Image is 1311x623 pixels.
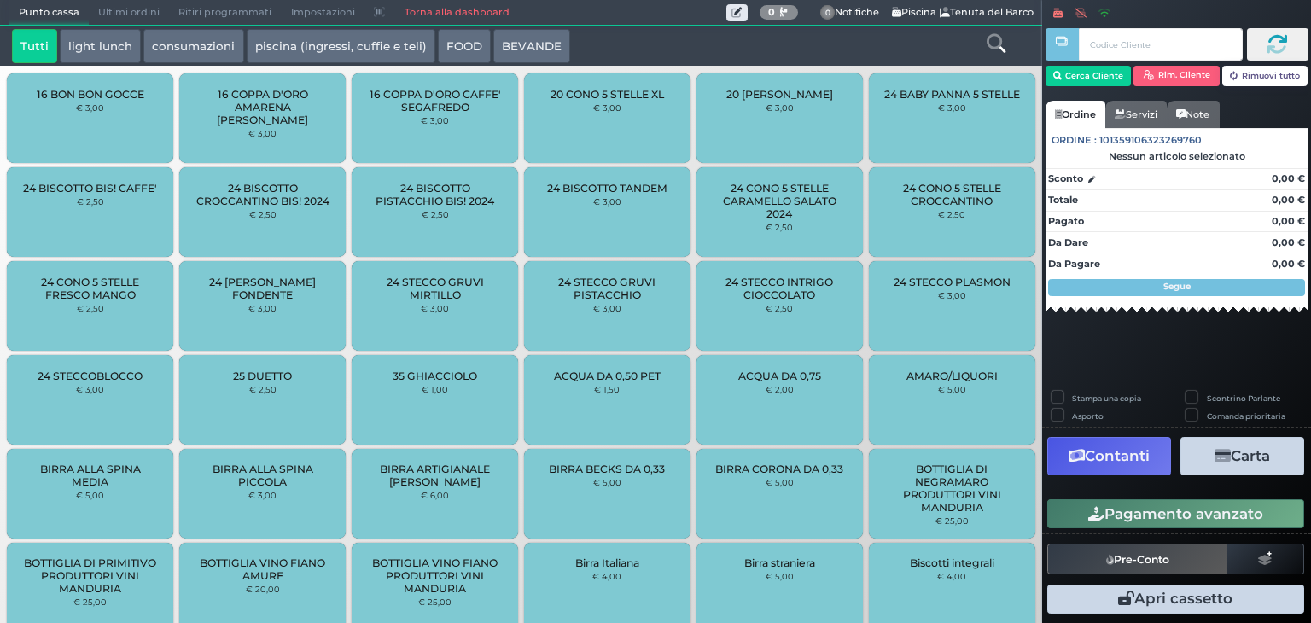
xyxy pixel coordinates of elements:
small: € 2,50 [938,209,965,219]
button: Rim. Cliente [1133,66,1220,86]
span: 16 BON BON GOCCE [37,88,144,101]
span: 20 CONO 5 STELLE XL [551,88,664,101]
small: € 5,00 [766,477,794,487]
strong: Da Pagare [1048,258,1100,270]
a: Ordine [1046,101,1105,128]
small: € 4,00 [937,571,966,581]
span: BOTTIGLIA DI PRIMITIVO PRODUTTORI VINI MANDURIA [21,556,159,595]
span: 24 BISCOTTO CROCCANTINO BIS! 2024 [194,182,331,207]
small: € 2,00 [766,384,794,394]
span: BIRRA BECKS DA 0,33 [549,463,665,475]
small: € 3,00 [421,303,449,313]
small: € 2,50 [77,303,104,313]
span: BIRRA ALLA SPINA PICCOLA [194,463,331,488]
a: Servizi [1105,101,1167,128]
span: 24 BISCOTTO TANDEM [547,182,667,195]
span: 24 [PERSON_NAME] FONDENTE [194,276,331,301]
strong: 0,00 € [1272,258,1305,270]
small: € 3,00 [593,102,621,113]
small: € 3,00 [76,102,104,113]
label: Scontrino Parlante [1207,393,1280,404]
span: 24 STECCO PLASMON [894,276,1011,288]
span: Birra straniera [744,556,815,569]
span: BOTTIGLIA DI NEGRAMARO PRODUTTORI VINI MANDURIA [883,463,1020,514]
button: Apri cassetto [1047,585,1304,614]
small: € 1,50 [594,384,620,394]
span: AMARO/LIQUORI [906,370,998,382]
span: BOTTIGLIA VINO FIANO AMURE [194,556,331,582]
small: € 5,00 [593,477,621,487]
small: € 6,00 [421,490,449,500]
span: Punto cassa [9,1,89,25]
span: 24 CONO 5 STELLE FRESCO MANGO [21,276,159,301]
span: BIRRA CORONA DA 0,33 [715,463,843,475]
button: Contanti [1047,437,1171,475]
button: BEVANDE [493,29,570,63]
strong: Totale [1048,194,1078,206]
strong: 0,00 € [1272,215,1305,227]
span: 24 CONO 5 STELLE CROCCANTINO [883,182,1020,207]
a: Torna alla dashboard [394,1,518,25]
small: € 25,00 [418,597,452,607]
strong: Segue [1163,281,1191,292]
span: Impostazioni [282,1,364,25]
small: € 5,00 [766,571,794,581]
button: Rimuovi tutto [1222,66,1308,86]
a: Note [1167,101,1219,128]
button: light lunch [60,29,141,63]
span: 20 [PERSON_NAME] [726,88,833,101]
span: 24 STECCO GRUVI MIRTILLO [366,276,504,301]
small: € 3,00 [938,290,966,300]
span: ACQUA DA 0,50 PET [554,370,661,382]
strong: Pagato [1048,215,1084,227]
span: 25 DUETTO [233,370,292,382]
small: € 3,00 [421,115,449,125]
span: 24 BABY PANNA 5 STELLE [884,88,1020,101]
strong: Da Dare [1048,236,1088,248]
small: € 4,00 [592,571,621,581]
strong: Sconto [1048,172,1083,186]
small: € 2,50 [249,209,277,219]
span: BIRRA ARTIGIANALE [PERSON_NAME] [366,463,504,488]
small: € 3,00 [766,102,794,113]
span: Ordine : [1052,133,1097,148]
button: Pagamento avanzato [1047,499,1304,528]
button: piscina (ingressi, cuffie e teli) [247,29,435,63]
span: BOTTIGLIA VINO FIANO PRODUTTORI VINI MANDURIA [366,556,504,595]
small: € 25,00 [935,515,969,526]
span: 24 BISCOTTO PISTACCHIO BIS! 2024 [366,182,504,207]
small: € 20,00 [246,584,280,594]
small: € 3,00 [248,303,277,313]
span: 24 CONO 5 STELLE CARAMELLO SALATO 2024 [711,182,848,220]
label: Asporto [1072,410,1104,422]
label: Stampa una copia [1072,393,1141,404]
small: € 3,00 [76,384,104,394]
small: € 2,50 [77,196,104,207]
div: Nessun articolo selezionato [1046,150,1308,162]
strong: 0,00 € [1272,172,1305,184]
button: Carta [1180,437,1304,475]
label: Comanda prioritaria [1207,410,1285,422]
small: € 2,50 [422,209,449,219]
span: 16 COPPA D'ORO CAFFE' SEGAFREDO [366,88,504,114]
button: Pre-Conto [1047,544,1228,574]
span: BIRRA ALLA SPINA MEDIA [21,463,159,488]
strong: 0,00 € [1272,236,1305,248]
span: 24 STECCO GRUVI PISTACCHIO [539,276,676,301]
small: € 3,00 [248,490,277,500]
small: € 2,50 [249,384,277,394]
span: Biscotti integrali [910,556,994,569]
small: € 2,50 [766,222,793,232]
button: Tutti [12,29,57,63]
span: 24 STECCOBLOCCO [38,370,143,382]
span: 35 GHIACCIOLO [393,370,477,382]
span: 24 BISCOTTO BIS! CAFFE' [23,182,157,195]
small: € 25,00 [73,597,107,607]
button: consumazioni [143,29,243,63]
span: Ritiri programmati [169,1,281,25]
button: Cerca Cliente [1046,66,1132,86]
span: 24 STECCO INTRIGO CIOCCOLATO [711,276,848,301]
span: 16 COPPA D'ORO AMARENA [PERSON_NAME] [194,88,331,126]
input: Codice Cliente [1079,28,1242,61]
span: Birra Italiana [575,556,639,569]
